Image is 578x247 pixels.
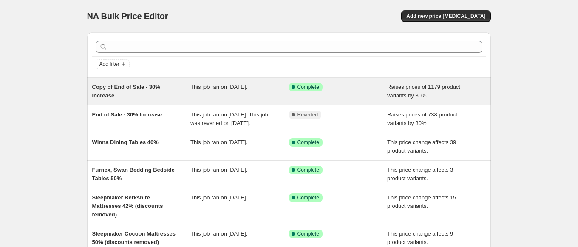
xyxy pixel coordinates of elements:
span: This job ran on [DATE]. [190,167,247,173]
button: Add new price [MEDICAL_DATA] [401,10,490,22]
span: Complete [297,194,319,201]
span: Complete [297,167,319,173]
button: Add filter [96,59,130,69]
span: Raises prices of 738 product variants by 30% [387,111,457,126]
span: Raises prices of 1179 product variants by 30% [387,84,460,99]
span: Copy of End of Sale - 30% Increase [92,84,160,99]
span: This price change affects 9 product variants. [387,230,453,245]
span: End of Sale - 30% Increase [92,111,162,118]
span: Add new price [MEDICAL_DATA] [406,13,485,20]
span: Complete [297,230,319,237]
span: This job ran on [DATE]. [190,84,247,90]
span: Add filter [99,61,119,68]
span: This job ran on [DATE]. [190,139,247,145]
span: Complete [297,84,319,91]
span: This price change affects 39 product variants. [387,139,456,154]
span: Furnex, Swan Bedding Bedside Tables 50% [92,167,175,182]
span: Winna Dining Tables 40% [92,139,159,145]
span: Sleepmaker Cocoon Mattresses 50% (discounts removed) [92,230,176,245]
span: Reverted [297,111,318,118]
span: This price change affects 3 product variants. [387,167,453,182]
span: This job ran on [DATE]. This job was reverted on [DATE]. [190,111,268,126]
span: Complete [297,139,319,146]
span: This job ran on [DATE]. [190,194,247,201]
span: Sleepmaker Berkshire Mattresses 42% (discounts removed) [92,194,163,218]
span: This job ran on [DATE]. [190,230,247,237]
span: NA Bulk Price Editor [87,11,168,21]
span: This price change affects 15 product variants. [387,194,456,209]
